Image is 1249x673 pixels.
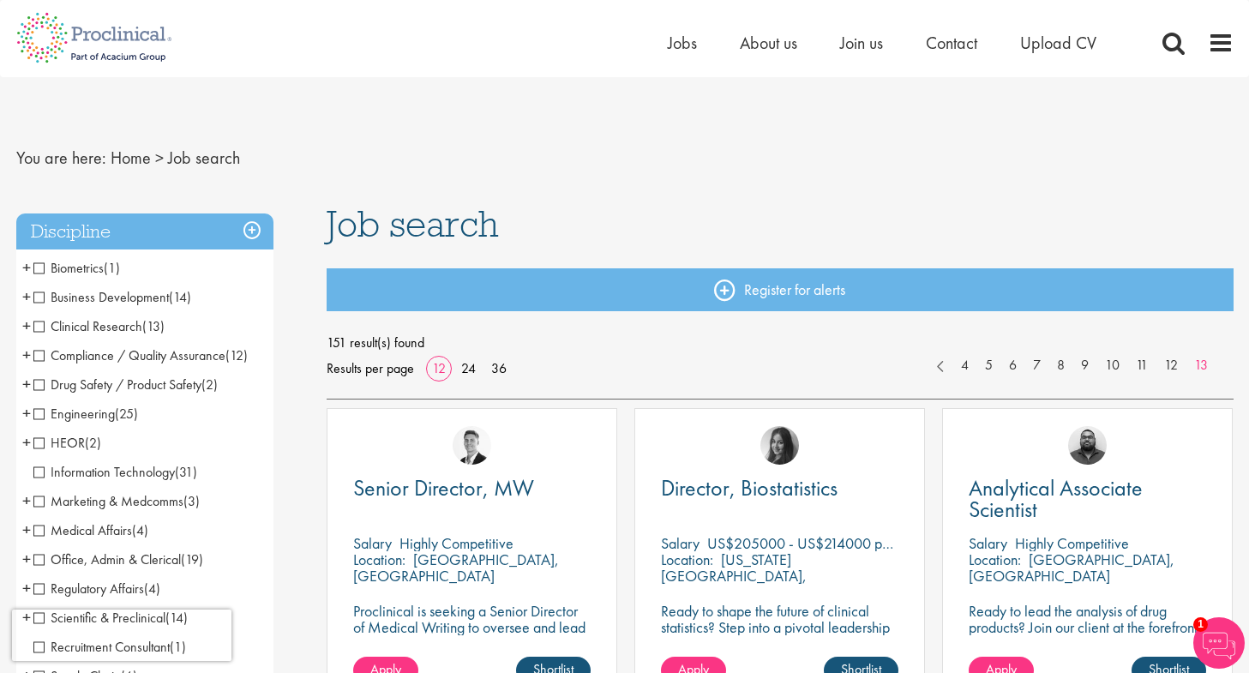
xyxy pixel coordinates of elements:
p: Highly Competitive [1015,533,1129,553]
p: [GEOGRAPHIC_DATA], [GEOGRAPHIC_DATA] [969,550,1174,586]
span: + [22,342,31,368]
img: Heidi Hennigan [760,426,799,465]
span: 151 result(s) found [327,330,1234,356]
img: Ashley Bennett [1068,426,1107,465]
span: Drug Safety / Product Safety [33,376,201,394]
span: HEOR [33,434,101,452]
a: Upload CV [1020,32,1096,54]
span: Director, Biostatistics [661,473,838,502]
span: Information Technology [33,463,175,481]
span: + [22,400,31,426]
span: + [22,430,31,455]
span: (25) [115,405,138,423]
iframe: reCAPTCHA [12,610,231,661]
span: Business Development [33,288,191,306]
span: Medical Affairs [33,521,148,539]
span: + [22,604,31,630]
span: Salary [353,533,392,553]
span: Office, Admin & Clerical [33,550,203,568]
span: + [22,371,31,397]
p: Ready to lead the analysis of drug products? Join our client at the forefront of pharmaceutical i... [969,603,1206,668]
a: Join us [840,32,883,54]
a: Director, Biostatistics [661,478,898,499]
a: Contact [926,32,977,54]
span: (12) [225,346,248,364]
a: 10 [1096,356,1128,376]
a: 36 [485,359,513,377]
span: Salary [969,533,1007,553]
span: (1) [104,259,120,277]
a: 6 [1000,356,1025,376]
a: 4 [952,356,977,376]
span: (13) [142,317,165,335]
span: (31) [175,463,197,481]
a: breadcrumb link [111,147,151,169]
a: 5 [976,356,1001,376]
span: Office, Admin & Clerical [33,550,181,568]
a: 12 [1156,356,1186,376]
span: You are here: [16,147,106,169]
span: Location: [661,550,713,569]
span: (2) [85,434,101,452]
span: Clinical Research [33,317,142,335]
span: Marketing & Medcomms [33,492,200,510]
span: Regulatory Affairs [33,580,144,598]
p: Ready to shape the future of clinical statistics? Step into a pivotal leadership role as Director... [661,603,898,668]
a: 7 [1024,356,1049,376]
span: Information Technology [33,463,197,481]
span: Analytical Associate Scientist [969,473,1143,524]
span: Drug Safety / Product Safety [33,376,218,394]
span: (14) [169,288,191,306]
span: Regulatory Affairs [33,580,160,598]
a: Register for alerts [327,268,1234,311]
span: Engineering [33,405,115,423]
span: Business Development [33,288,169,306]
img: George Watson [453,426,491,465]
p: Highly Competitive [399,533,513,553]
p: [GEOGRAPHIC_DATA], [GEOGRAPHIC_DATA] [353,550,559,586]
span: (19) [181,550,203,568]
span: + [22,313,31,339]
a: Analytical Associate Scientist [969,478,1206,520]
span: 1 [1193,617,1208,632]
span: (4) [144,580,160,598]
a: 8 [1048,356,1073,376]
span: (3) [183,492,200,510]
span: HEOR [33,434,85,452]
span: + [22,284,31,309]
a: 24 [455,359,482,377]
span: Job search [327,201,499,247]
a: About us [740,32,797,54]
span: + [22,517,31,543]
span: Marketing & Medcomms [33,492,183,510]
span: Engineering [33,405,138,423]
span: Results per page [327,356,414,382]
a: 13 [1186,356,1216,376]
span: + [22,546,31,572]
span: Biometrics [33,259,104,277]
span: Senior Director, MW [353,473,534,502]
span: > [155,147,164,169]
span: Job search [168,147,240,169]
span: + [22,255,31,280]
a: 11 [1127,356,1156,376]
a: 9 [1072,356,1097,376]
span: (4) [132,521,148,539]
h3: Discipline [16,213,273,250]
span: Biometrics [33,259,120,277]
p: [US_STATE][GEOGRAPHIC_DATA], [GEOGRAPHIC_DATA] [661,550,807,602]
img: Chatbot [1193,617,1245,669]
span: Medical Affairs [33,521,132,539]
span: + [22,575,31,601]
span: Salary [661,533,700,553]
span: (2) [201,376,218,394]
a: Jobs [668,32,697,54]
span: Compliance / Quality Assurance [33,346,248,364]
